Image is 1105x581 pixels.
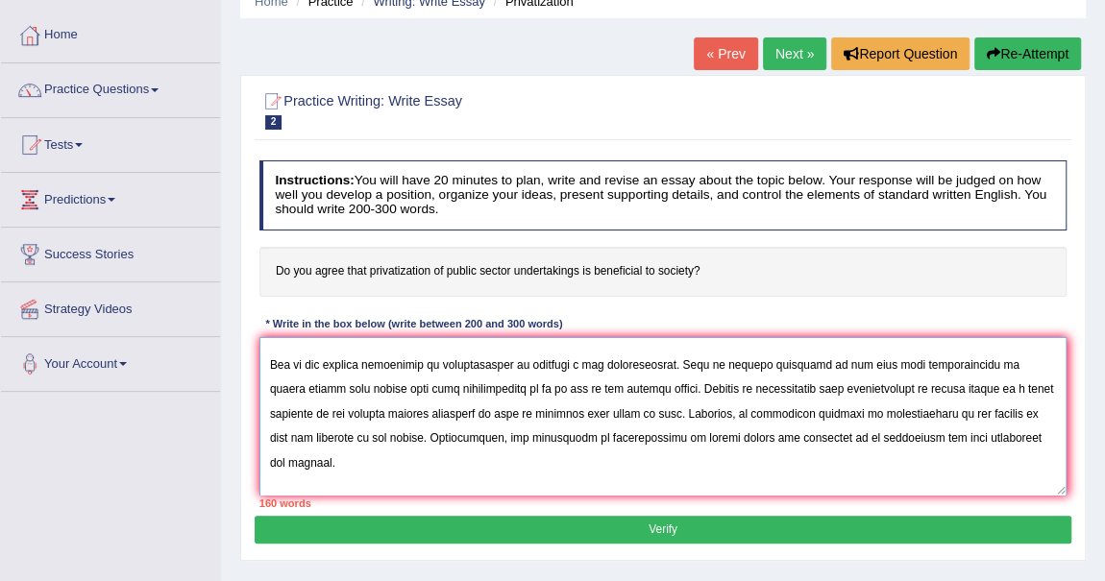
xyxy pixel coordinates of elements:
[763,37,826,70] a: Next »
[831,37,970,70] button: Report Question
[1,63,220,111] a: Practice Questions
[1,118,220,166] a: Tests
[1,173,220,221] a: Predictions
[265,115,282,130] span: 2
[694,37,757,70] a: « Prev
[1,282,220,330] a: Strategy Videos
[1,228,220,276] a: Success Stories
[1,9,220,57] a: Home
[259,89,760,130] h2: Practice Writing: Write Essay
[259,160,1068,230] h4: You will have 20 minutes to plan, write and revise an essay about the topic below. Your response ...
[259,317,569,333] div: * Write in the box below (write between 200 and 300 words)
[259,496,1068,511] div: 160 words
[275,173,354,187] b: Instructions:
[259,247,1068,297] h4: Do you agree that privatization of public sector undertakings is beneficial to society?
[974,37,1081,70] button: Re-Attempt
[255,516,1070,544] button: Verify
[1,337,220,385] a: Your Account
